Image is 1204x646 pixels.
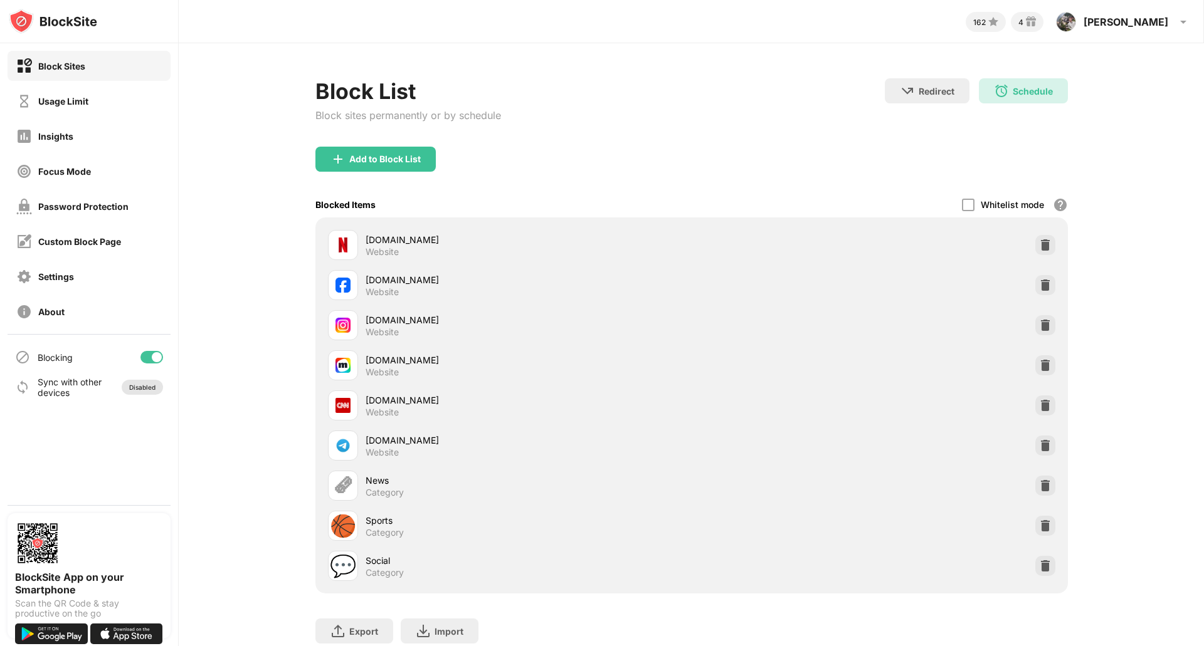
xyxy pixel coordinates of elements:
[16,199,32,214] img: password-protection-off.svg
[9,9,97,34] img: logo-blocksite.svg
[15,571,163,596] div: BlockSite App on your Smartphone
[435,626,463,637] div: Import
[38,306,65,317] div: About
[349,154,421,164] div: Add to Block List
[973,18,986,27] div: 162
[16,128,32,144] img: insights-off.svg
[16,304,32,320] img: about-off.svg
[38,61,85,71] div: Block Sites
[1023,14,1038,29] img: reward-small.svg
[38,271,74,282] div: Settings
[335,398,351,413] img: favicons
[315,109,501,122] div: Block sites permanently or by schedule
[349,626,378,637] div: Export
[38,236,121,247] div: Custom Block Page
[335,278,351,293] img: favicons
[38,377,102,398] div: Sync with other devices
[1056,12,1076,32] img: ALm5wu3BAXkK_CNfj5XJSHHeK64l6h2X1-Y5S4K3baZOVQ=s96-c
[315,78,501,104] div: Block List
[15,521,60,566] img: options-page-qr-code.png
[332,473,354,499] div: 🗞
[981,199,1044,210] div: Whitelist mode
[15,350,30,365] img: blocking-icon.svg
[16,58,32,74] img: block-on.svg
[15,380,30,395] img: sync-icon.svg
[366,353,692,367] div: [DOMAIN_NAME]
[366,514,692,527] div: Sports
[15,598,163,618] div: Scan the QR Code & stay productive on the go
[366,474,692,487] div: News
[366,567,404,578] div: Category
[129,383,156,391] div: Disabled
[366,313,692,326] div: [DOMAIN_NAME]
[366,447,399,458] div: Website
[919,86,954,96] div: Redirect
[16,269,32,284] img: settings-off.svg
[366,434,692,447] div: [DOMAIN_NAME]
[1018,18,1023,27] div: 4
[366,326,399,338] div: Website
[366,407,399,418] div: Website
[335,318,351,333] img: favicons
[38,166,91,177] div: Focus Mode
[335,438,351,453] img: favicons
[335,237,351,253] img: favicons
[1084,16,1168,28] div: [PERSON_NAME]
[330,513,356,539] div: 🏀
[38,131,73,142] div: Insights
[366,233,692,246] div: [DOMAIN_NAME]
[16,234,32,249] img: customize-block-page-off.svg
[38,96,88,107] div: Usage Limit
[330,553,356,579] div: 💬
[366,286,399,298] div: Website
[315,199,376,210] div: Blocked Items
[366,527,404,538] div: Category
[16,164,32,179] img: focus-off.svg
[986,14,1001,29] img: points-small.svg
[1013,86,1053,96] div: Schedule
[366,393,692,407] div: [DOMAIN_NAME]
[366,246,399,258] div: Website
[366,487,404,498] div: Category
[15,623,88,644] img: get-it-on-google-play.svg
[366,554,692,567] div: Social
[335,358,351,373] img: favicons
[90,623,163,644] img: download-on-the-app-store.svg
[16,93,32,109] img: time-usage-off.svg
[38,352,73,363] div: Blocking
[38,201,129,212] div: Password Protection
[366,273,692,286] div: [DOMAIN_NAME]
[366,367,399,378] div: Website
